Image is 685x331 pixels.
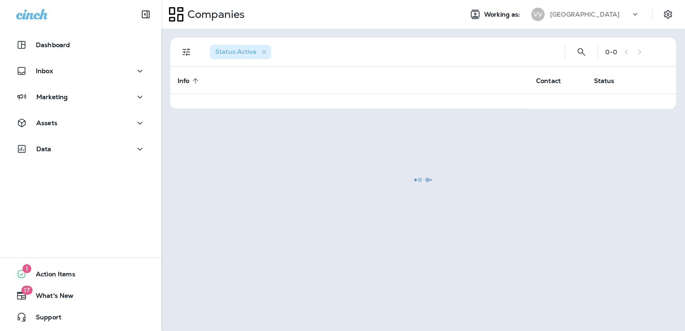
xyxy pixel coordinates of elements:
span: Working as: [484,11,522,18]
p: Marketing [36,93,68,100]
div: VV [531,8,545,21]
button: 1Action Items [9,265,152,283]
span: Support [27,314,61,324]
button: Assets [9,114,152,132]
button: Data [9,140,152,158]
span: 1 [22,264,31,273]
p: Inbox [36,67,53,74]
button: Dashboard [9,36,152,54]
p: Data [36,145,52,152]
button: 17What's New [9,287,152,305]
p: Companies [184,8,245,21]
button: Support [9,308,152,326]
span: 17 [21,286,32,295]
p: Dashboard [36,41,70,48]
p: Assets [36,119,57,126]
span: Action Items [27,270,75,281]
p: [GEOGRAPHIC_DATA] [550,11,620,18]
button: Settings [660,6,676,22]
button: Inbox [9,62,152,80]
button: Collapse Sidebar [133,5,158,23]
button: Marketing [9,88,152,106]
span: What's New [27,292,74,303]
